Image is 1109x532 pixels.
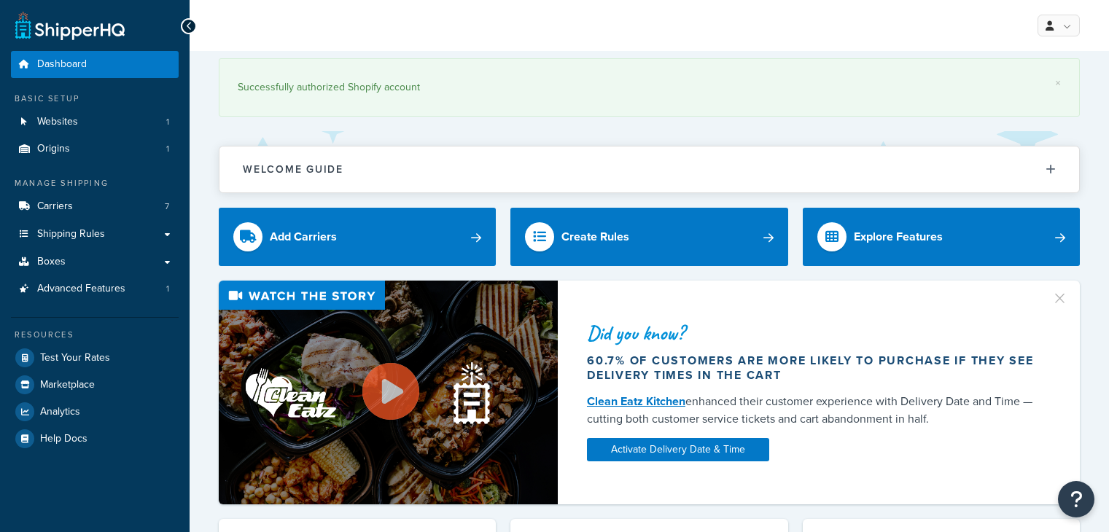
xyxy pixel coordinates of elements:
[40,433,87,445] span: Help Docs
[510,208,787,266] a: Create Rules
[166,283,169,295] span: 1
[11,109,179,136] a: Websites1
[587,323,1040,343] div: Did you know?
[561,227,629,247] div: Create Rules
[243,164,343,175] h2: Welcome Guide
[11,426,179,452] a: Help Docs
[11,275,179,302] li: Advanced Features
[11,329,179,341] div: Resources
[37,283,125,295] span: Advanced Features
[40,352,110,364] span: Test Your Rates
[238,77,1061,98] div: Successfully authorized Shopify account
[166,143,169,155] span: 1
[11,193,179,220] a: Carriers7
[37,58,87,71] span: Dashboard
[37,228,105,240] span: Shipping Rules
[11,399,179,425] a: Analytics
[11,51,179,78] a: Dashboard
[11,275,179,302] a: Advanced Features1
[11,345,179,371] a: Test Your Rates
[37,143,70,155] span: Origins
[587,438,769,461] a: Activate Delivery Date & Time
[11,109,179,136] li: Websites
[219,208,496,266] a: Add Carriers
[587,353,1040,383] div: 60.7% of customers are more likely to purchase if they see delivery times in the cart
[219,281,558,504] img: Video thumbnail
[11,93,179,105] div: Basic Setup
[165,200,169,213] span: 7
[37,200,73,213] span: Carriers
[166,116,169,128] span: 1
[37,256,66,268] span: Boxes
[11,136,179,163] li: Origins
[587,393,685,410] a: Clean Eatz Kitchen
[11,177,179,189] div: Manage Shipping
[11,193,179,220] li: Carriers
[11,372,179,398] a: Marketplace
[219,146,1079,192] button: Welcome Guide
[854,227,943,247] div: Explore Features
[587,393,1040,428] div: enhanced their customer experience with Delivery Date and Time — cutting both customer service ti...
[11,249,179,275] a: Boxes
[40,379,95,391] span: Marketplace
[11,136,179,163] a: Origins1
[1058,481,1094,517] button: Open Resource Center
[803,208,1080,266] a: Explore Features
[270,227,337,247] div: Add Carriers
[11,221,179,248] a: Shipping Rules
[1055,77,1061,89] a: ×
[40,406,80,418] span: Analytics
[37,116,78,128] span: Websites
